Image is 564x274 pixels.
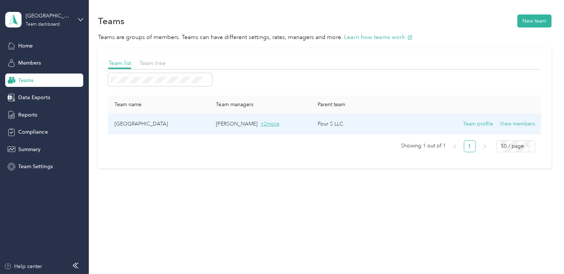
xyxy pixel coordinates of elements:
span: Summary [18,146,40,153]
button: right [479,140,490,152]
li: Next Page [479,140,490,152]
button: Learn how teams work [344,33,412,42]
span: Showing 1 out of 1 [401,140,446,151]
span: 50 / page [501,141,531,152]
span: Compliance [18,128,48,136]
span: Teams [18,76,33,84]
button: left [449,140,461,152]
iframe: Everlance-gr Chat Button Frame [522,232,564,274]
h1: Teams [98,17,124,25]
span: right [482,144,487,149]
p: Teams are groups of members. Teams can have different settings, rates, managers and more. [98,33,551,42]
span: Reports [18,111,37,119]
li: 1 [464,140,476,152]
p: [PERSON_NAME] [216,120,306,128]
th: Parent team [312,95,414,114]
td: Four S LLC [312,114,414,134]
li: Previous Page [449,140,461,152]
span: Members [18,59,41,67]
span: left [453,144,457,149]
th: Team managers [210,95,312,114]
span: + 2 more [260,121,279,127]
td: Raleigh [108,114,210,134]
span: Team tree [139,59,165,66]
span: Data Exports [18,94,50,101]
button: New team [517,14,551,27]
span: Team Settings [18,163,52,170]
div: Page Size [496,140,535,152]
div: [GEOGRAPHIC_DATA] [26,12,72,20]
span: Team list [108,59,131,66]
th: Team name [108,95,210,114]
button: Team profile [463,120,493,128]
a: 1 [464,141,475,152]
div: Team dashboard [26,22,60,27]
span: Home [18,42,33,50]
button: View members [500,120,535,128]
button: Help center [4,262,42,270]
